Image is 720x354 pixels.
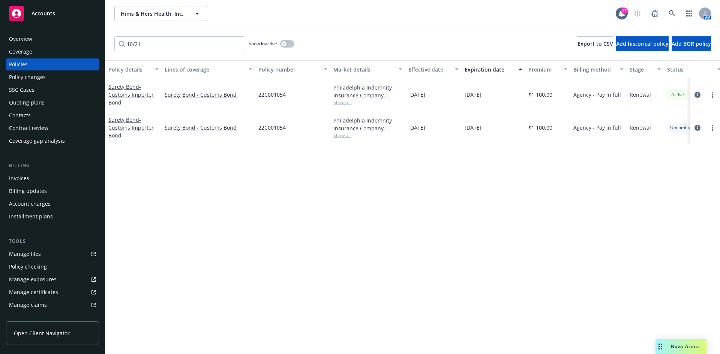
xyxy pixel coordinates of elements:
button: Billing method [570,60,627,78]
span: [DATE] [408,91,425,99]
div: Premium [528,66,559,73]
span: Export to CSV [577,40,613,47]
div: Billing [6,162,99,169]
a: Coverage gap analysis [6,135,99,147]
span: - Customs Importer Bond [108,116,154,139]
span: Active [670,91,685,98]
div: Manage exposures [9,273,57,285]
a: Manage claims [6,299,99,311]
span: Nova Assist [671,343,700,350]
div: Quoting plans [9,97,45,109]
div: Manage BORs [9,312,44,324]
div: Tools [6,237,99,245]
span: Accounts [31,10,55,16]
a: circleInformation [693,123,702,132]
div: Drag to move [655,339,665,354]
a: more [708,123,717,132]
a: Surety Bond [108,116,154,139]
span: Renewal [630,91,651,99]
span: Hims & Hers Health, Inc. [121,10,186,18]
div: Manage certificates [9,286,58,298]
span: Add historical policy [616,40,669,47]
div: Policy checking [9,261,47,273]
a: Manage certificates [6,286,99,298]
a: Account charges [6,198,99,210]
span: Renewal [630,124,651,131]
a: Start snowing [630,6,645,21]
a: Policies [6,58,99,70]
div: Philadelphia Indemnity Insurance Company, Philadelphia Insurance Companies, CA [PERSON_NAME] & Co... [333,84,402,99]
a: Installment plans [6,211,99,223]
button: Policy details [105,60,162,78]
span: [DATE] [465,124,481,131]
div: Policy changes [9,71,46,83]
a: Quoting plans [6,97,99,109]
a: Manage BORs [6,312,99,324]
div: Coverage gap analysis [9,135,65,147]
span: Add BOR policy [672,40,711,47]
span: [DATE] [408,124,425,131]
a: SSC Cases [6,84,99,96]
div: Manage files [9,248,41,260]
div: Contract review [9,122,48,134]
button: Add BOR policy [672,36,711,51]
span: $1,100.00 [528,124,552,131]
a: Policy checking [6,261,99,273]
button: Lines of coverage [162,60,255,78]
button: Effective date [405,60,462,78]
div: Lines of coverage [165,66,244,73]
div: Invoices [9,172,29,184]
button: Nova Assist [655,339,706,354]
a: Overview [6,33,99,45]
span: [DATE] [465,91,481,99]
div: Billing updates [9,185,47,197]
a: Surety Bond - Customs Bond [165,124,252,131]
div: Contacts [9,109,31,121]
button: Market details [330,60,405,78]
div: Policy number [258,66,319,73]
button: Add historical policy [616,36,669,51]
a: circleInformation [693,90,702,99]
a: Policy changes [6,71,99,83]
div: Stage [630,66,653,73]
span: - Customs Importer Bond [108,83,154,106]
input: Filter by keyword... [114,36,244,51]
div: Effective date [408,66,450,73]
a: Switch app [682,6,697,21]
div: Account charges [9,198,51,210]
a: Surety Bond [108,83,154,106]
a: Manage exposures [6,273,99,285]
button: Export to CSV [577,36,613,51]
div: Status [667,66,713,73]
a: Invoices [6,172,99,184]
div: Policy details [108,66,150,73]
a: Contacts [6,109,99,121]
button: Policy number [255,60,330,78]
div: Billing method [573,66,615,73]
span: Open Client Navigator [14,329,70,337]
a: Surety Bond - Customs Bond [165,91,252,99]
button: Premium [525,60,570,78]
a: Accounts [6,3,99,24]
a: Search [664,6,679,21]
a: Billing updates [6,185,99,197]
a: Contract review [6,122,99,134]
div: Market details [333,66,394,73]
button: Stage [627,60,664,78]
a: more [708,90,717,99]
div: SSC Cases [9,84,34,96]
span: Show all [333,132,402,139]
div: Philadelphia Indemnity Insurance Company, Philadelphia Insurance Companies, CA [PERSON_NAME] & Co... [333,117,402,132]
div: Manage claims [9,299,47,311]
div: Coverage [9,46,32,58]
span: Agency - Pay in full [573,91,621,99]
span: $1,100.00 [528,91,552,99]
div: Installment plans [9,211,53,223]
button: Hims & Hers Health, Inc. [114,6,208,21]
span: 22C001054 [258,91,286,99]
div: 27 [621,7,628,14]
a: Manage files [6,248,99,260]
span: 22C001054 [258,124,286,131]
div: Policies [9,58,28,70]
